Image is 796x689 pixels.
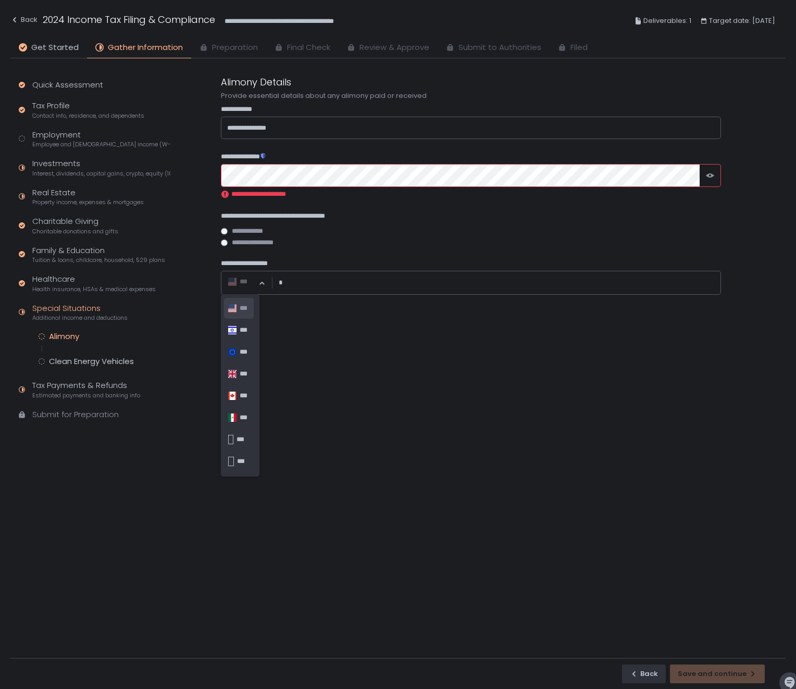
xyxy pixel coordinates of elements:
button: Back [622,665,666,683]
h1: 2024 Income Tax Filing & Compliance [43,12,215,27]
span: Review & Approve [359,42,429,54]
div: Investments [32,158,170,178]
div: Charitable Giving [32,216,118,235]
span: Charitable donations and gifts [32,228,118,235]
span: Estimated payments and banking info [32,392,140,399]
span: Employee and [DEMOGRAPHIC_DATA] income (W-2s) [32,141,170,148]
div: Special Situations [32,303,128,322]
span: Deliverables: 1 [643,15,691,27]
div: Back [630,669,658,679]
div: Search for option [227,277,266,289]
div: Back [10,14,38,26]
div: Alimony [49,331,79,342]
span: Gather Information [108,42,183,54]
span: Final Check [287,42,330,54]
div: Quick Assessment [32,79,103,91]
input: Search for option [228,277,257,289]
div: Tax Profile [32,100,144,120]
span: Submit to Authorities [458,42,541,54]
span: Get Started [31,42,79,54]
span: Preparation [212,42,258,54]
div: Family & Education [32,245,165,265]
span: Tuition & loans, childcare, household, 529 plans [32,256,165,264]
span: Additional income and deductions [32,314,128,322]
span: Interest, dividends, capital gains, crypto, equity (1099s, K-1s) [32,170,170,178]
div: Real Estate [32,187,144,207]
span: Health insurance, HSAs & medical expenses [32,285,156,293]
span: Contact info, residence, and dependents [32,112,144,120]
h1: Alimony Details [221,75,291,89]
div: Employment [32,129,170,149]
span: Filed [570,42,588,54]
div: Healthcare [32,273,156,293]
div: Clean Energy Vehicles [49,356,134,367]
div: Provide essential details about any alimony paid or received [221,91,721,101]
div: Submit for Preparation [32,409,119,421]
button: Back [10,12,38,30]
span: Property income, expenses & mortgages [32,198,144,206]
span: Target date: [DATE] [709,15,775,27]
div: Tax Payments & Refunds [32,380,140,399]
